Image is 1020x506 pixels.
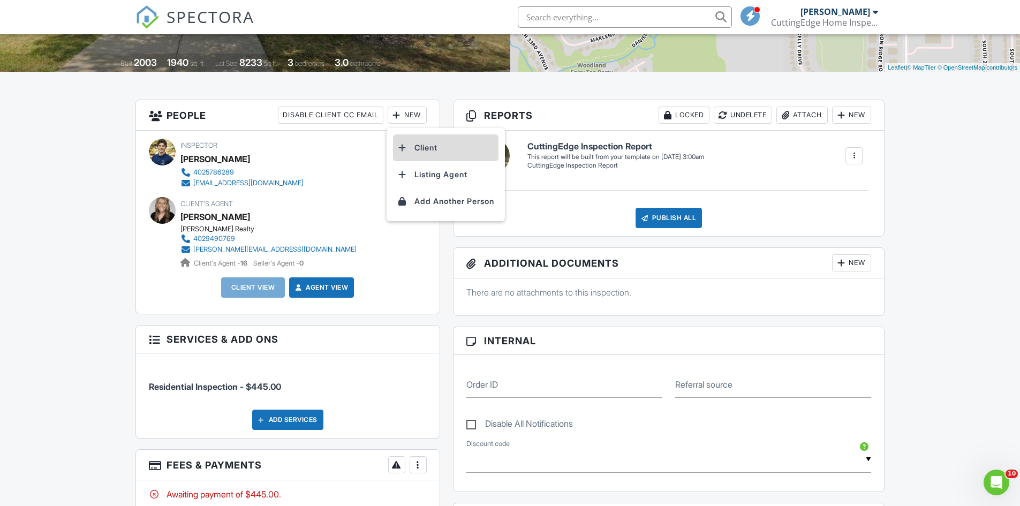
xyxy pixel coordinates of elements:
div: New [832,107,871,124]
a: Agent View [293,282,348,293]
div: This report will be built from your template on [DATE] 3:00am [527,153,704,161]
label: Discount code [466,439,510,449]
div: [PERSON_NAME] Realty [180,225,365,233]
a: © MapTiler [907,64,936,71]
div: [EMAIL_ADDRESS][DOMAIN_NAME] [193,179,304,187]
input: Search everything... [518,6,732,28]
div: 1940 [167,57,188,68]
label: Order ID [466,379,498,390]
label: Referral source [675,379,732,390]
div: Awaiting payment of $445.00. [149,488,427,500]
div: Undelete [714,107,772,124]
h3: Fees & Payments [136,450,440,480]
span: Lot Size [215,59,238,67]
span: Client's Agent - [194,259,249,267]
a: [PERSON_NAME] [180,209,250,225]
a: [EMAIL_ADDRESS][DOMAIN_NAME] [180,178,304,188]
span: 10 [1006,470,1018,478]
div: 3 [288,57,293,68]
span: bathrooms [350,59,381,67]
div: 8233 [239,57,262,68]
span: Client's Agent [180,200,233,208]
h3: Reports [454,100,885,131]
div: 3.0 [335,57,349,68]
h3: People [136,100,440,131]
span: sq.ft. [264,59,277,67]
div: 4029490769 [193,235,235,243]
h3: Internal [454,327,885,355]
h3: Additional Documents [454,248,885,278]
li: Service: Residential Inspection [149,361,427,401]
span: Built [120,59,132,67]
div: Locked [659,107,709,124]
span: bedrooms [295,59,324,67]
span: Inspector [180,141,217,149]
div: [PERSON_NAME] [180,151,250,167]
strong: 0 [299,259,304,267]
div: New [388,107,427,124]
div: CuttingEdge Inspection Report [527,161,704,170]
span: Residential Inspection - $445.00 [149,381,281,392]
a: Leaflet [888,64,905,71]
div: | [885,63,1020,72]
a: 4025786289 [180,167,304,178]
div: CuttingEdge Home Inspections [771,17,878,28]
iframe: Intercom live chat [984,470,1009,495]
div: Add Services [252,410,323,430]
div: 2003 [134,57,157,68]
p: There are no attachments to this inspection. [466,286,872,298]
div: New [832,254,871,271]
img: The Best Home Inspection Software - Spectora [135,5,159,29]
div: Publish All [636,208,702,228]
span: SPECTORA [167,5,254,28]
span: Seller's Agent - [253,259,304,267]
div: 4025786289 [193,168,234,177]
div: Disable Client CC Email [278,107,383,124]
h3: Services & Add ons [136,326,440,353]
div: Attach [776,107,828,124]
a: SPECTORA [135,14,254,37]
div: [PERSON_NAME] [800,6,870,17]
div: [PERSON_NAME][EMAIL_ADDRESS][DOMAIN_NAME] [193,245,357,254]
a: 4029490769 [180,233,357,244]
strong: 16 [240,259,247,267]
h6: CuttingEdge Inspection Report [527,142,704,152]
a: [PERSON_NAME][EMAIL_ADDRESS][DOMAIN_NAME] [180,244,357,255]
span: sq. ft. [190,59,205,67]
a: © OpenStreetMap contributors [938,64,1017,71]
label: Disable All Notifications [466,419,573,432]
